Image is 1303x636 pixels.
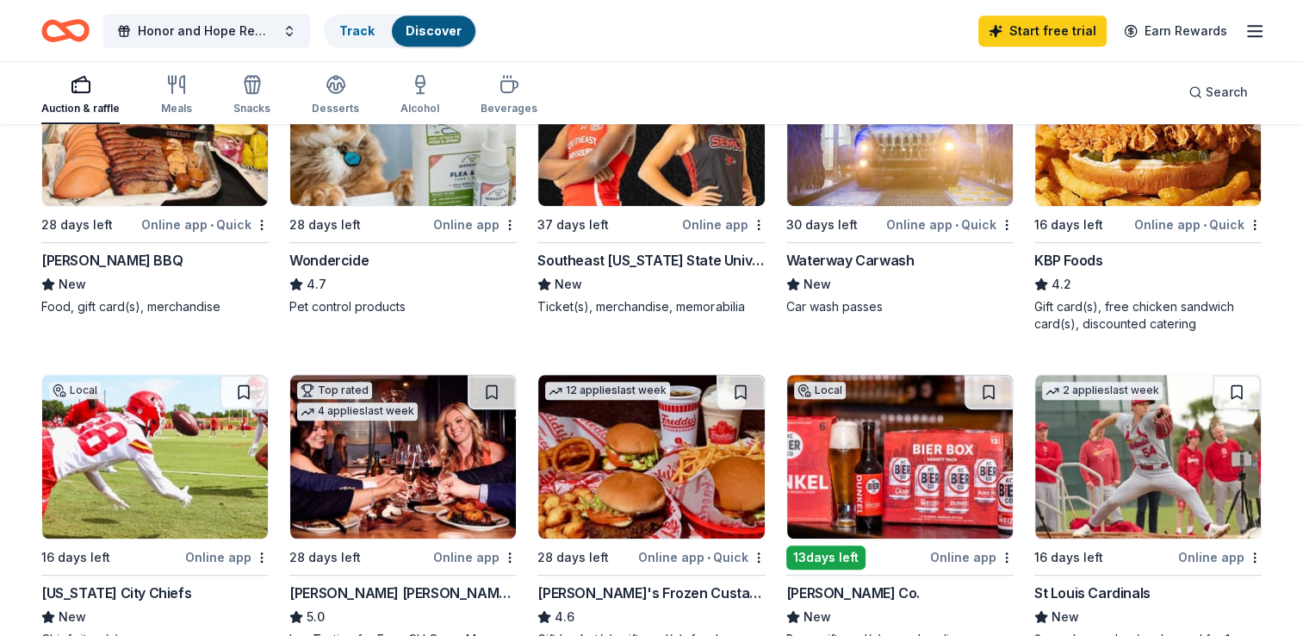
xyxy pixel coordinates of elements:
div: Online app [433,546,517,568]
button: Beverages [481,67,537,124]
span: New [1052,607,1079,627]
div: 16 days left [41,547,110,568]
div: Snacks [233,102,270,115]
span: • [955,218,959,232]
div: [PERSON_NAME] BBQ [41,250,183,271]
img: Image for Waterway Carwash [787,42,1013,206]
img: Image for Southeast Missouri State University Athletics [538,42,764,206]
div: Alcohol [400,102,439,115]
div: 13 days left [786,546,866,570]
img: Image for KBP Foods [1035,42,1261,206]
div: St Louis Cardinals [1034,583,1151,603]
div: Beverages [481,102,537,115]
div: Wondercide [289,250,369,271]
img: Image for KC Bier Co. [787,375,1013,539]
a: Image for Waterway Carwash1 applylast week30 days leftOnline app•QuickWaterway CarwashNewCar wash... [786,41,1014,315]
button: Search [1175,75,1262,109]
img: Image for Wondercide [290,42,516,206]
div: Online app [930,546,1014,568]
img: Image for St Louis Cardinals [1035,375,1261,539]
a: Earn Rewards [1114,16,1238,47]
button: TrackDiscover [324,14,477,48]
div: Pet control products [289,298,517,315]
div: [PERSON_NAME]'s Frozen Custard & Steakburgers [537,583,765,603]
div: Car wash passes [786,298,1014,315]
div: 4 applies last week [297,402,418,421]
div: 2 applies last week [1042,382,1163,400]
button: Meals [161,67,192,124]
span: Honor and Hope Remembrance Walk [138,21,276,41]
a: Home [41,10,90,51]
div: Desserts [312,102,359,115]
div: Food, gift card(s), merchandise [41,298,269,315]
button: Alcohol [400,67,439,124]
div: Gift card(s), free chicken sandwich card(s), discounted catering [1034,298,1262,333]
button: Honor and Hope Remembrance Walk [103,14,310,48]
div: Online app [433,214,517,235]
div: Waterway Carwash [786,250,915,271]
span: 4.6 [555,607,574,627]
div: Online app [1178,546,1262,568]
a: Discover [406,23,462,38]
div: Southeast [US_STATE] State University Athletics [537,250,765,271]
span: New [804,274,831,295]
button: Snacks [233,67,270,124]
span: New [555,274,582,295]
a: Image for Southeast Missouri State University AthleticsLocal37 days leftOnline appSoutheast [US_S... [537,41,765,315]
div: 28 days left [289,547,361,568]
div: Ticket(s), merchandise, memorabilia [537,298,765,315]
div: Online app Quick [141,214,269,235]
span: New [59,274,86,295]
div: Local [794,382,846,399]
button: Auction & raffle [41,67,120,124]
div: Meals [161,102,192,115]
div: Online app [185,546,269,568]
div: 30 days left [786,215,858,235]
div: [PERSON_NAME] [PERSON_NAME] Winery and Restaurants [289,583,517,603]
div: KBP Foods [1034,250,1102,271]
div: Online app Quick [638,546,766,568]
div: 12 applies last week [545,382,670,400]
span: 4.2 [1052,274,1071,295]
img: Image for Cooper's Hawk Winery and Restaurants [290,375,516,539]
button: Desserts [312,67,359,124]
div: 28 days left [289,215,361,235]
span: 5.0 [307,607,325,627]
div: 16 days left [1034,215,1103,235]
div: Top rated [297,382,372,399]
a: Image for KBP Foods15 applieslast week16 days leftOnline app•QuickKBP Foods4.2Gift card(s), free ... [1034,41,1262,333]
span: Search [1206,82,1248,103]
div: 37 days left [537,215,609,235]
div: Online app Quick [886,214,1014,235]
div: Local [49,382,101,399]
a: Start free trial [978,16,1107,47]
span: New [804,607,831,627]
div: [US_STATE] City Chiefs [41,583,191,603]
img: Image for Kansas City Chiefs [42,375,268,539]
div: 16 days left [1034,547,1103,568]
span: 4.7 [307,274,326,295]
img: Image for Freddy's Frozen Custard & Steakburgers [538,375,764,539]
img: Image for Billy Sims BBQ [42,42,268,206]
a: Image for Billy Sims BBQ28 days leftOnline app•Quick[PERSON_NAME] BBQNewFood, gift card(s), merch... [41,41,269,315]
span: New [59,607,86,627]
span: • [707,551,710,564]
span: • [210,218,214,232]
div: Online app Quick [1134,214,1262,235]
div: 28 days left [537,547,609,568]
div: Online app [682,214,766,235]
div: Auction & raffle [41,102,120,115]
a: Track [339,23,375,38]
span: • [1203,218,1207,232]
a: Image for Wondercide4 applieslast week28 days leftOnline appWondercide4.7Pet control products [289,41,517,315]
div: 28 days left [41,215,113,235]
div: [PERSON_NAME] Co. [786,583,920,603]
